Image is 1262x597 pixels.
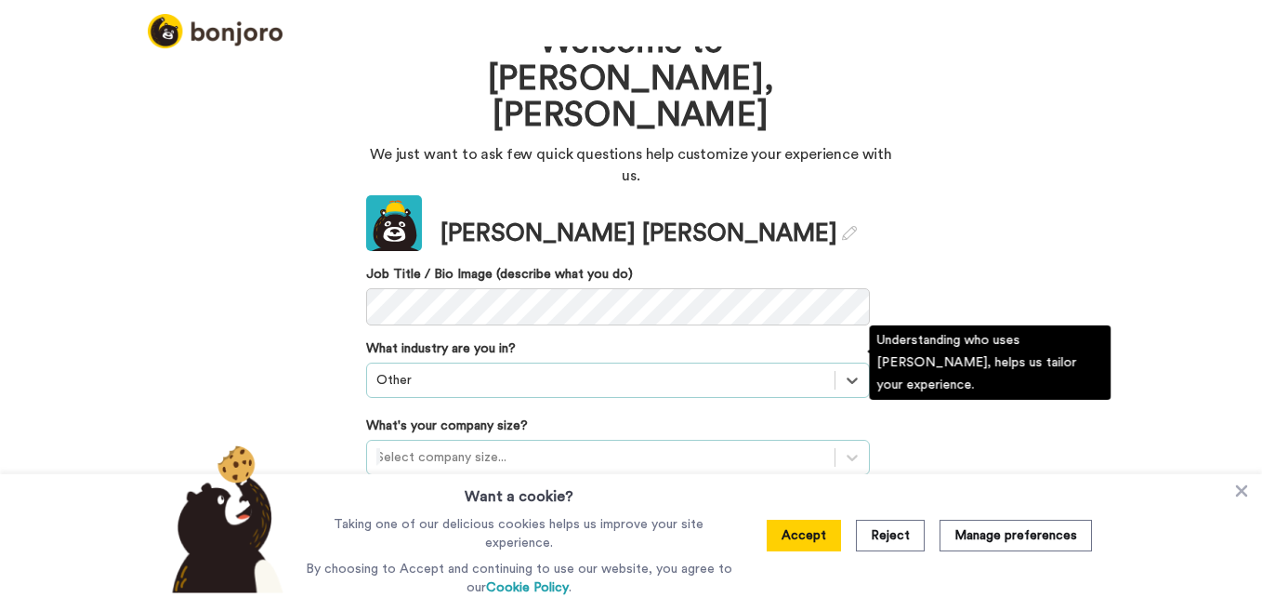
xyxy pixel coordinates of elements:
[856,520,925,551] button: Reject
[465,474,573,508] h3: Want a cookie?
[486,581,569,594] a: Cookie Policy
[767,520,841,551] button: Accept
[366,417,528,435] label: What's your company size?
[301,515,737,552] p: Taking one of our delicious cookies helps us improve your site experience.
[366,144,896,187] p: We just want to ask few quick questions help customize your experience with us.
[940,520,1092,551] button: Manage preferences
[366,265,870,284] label: Job Title / Bio Image (describe what you do)
[440,217,857,251] div: [PERSON_NAME] [PERSON_NAME]
[148,14,283,48] img: logo_full.png
[301,560,737,597] p: By choosing to Accept and continuing to use our website, you agree to our .
[870,325,1111,400] div: Understanding who uses [PERSON_NAME], helps us tailor your experience.
[422,24,840,135] h1: Welcome to [PERSON_NAME], [PERSON_NAME]
[366,339,516,358] label: What industry are you in?
[155,444,293,593] img: bear-with-cookie.png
